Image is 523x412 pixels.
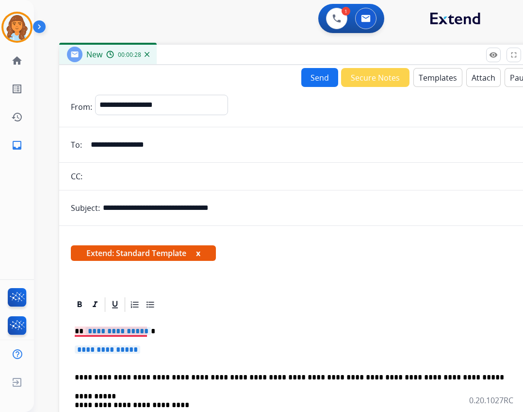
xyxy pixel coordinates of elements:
[71,171,82,182] p: CC:
[71,139,82,151] p: To:
[466,68,501,87] button: Attach
[71,101,92,113] p: From:
[469,395,513,406] p: 0.20.1027RC
[11,111,23,123] mat-icon: history
[342,7,350,16] div: 1
[196,247,200,259] button: x
[118,51,141,59] span: 00:00:28
[3,14,31,41] img: avatar
[71,245,216,261] span: Extend: Standard Template
[413,68,462,87] button: Templates
[128,297,142,312] div: Ordered List
[88,297,102,312] div: Italic
[71,202,100,214] p: Subject:
[341,68,409,87] button: Secure Notes
[72,297,87,312] div: Bold
[108,297,122,312] div: Underline
[489,51,498,59] mat-icon: remove_red_eye
[11,139,23,151] mat-icon: inbox
[301,68,338,87] button: Send
[11,55,23,67] mat-icon: home
[86,49,102,60] span: New
[61,43,500,62] h2: Emails
[509,51,518,59] mat-icon: fullscreen
[143,297,158,312] div: Bullet List
[11,83,23,95] mat-icon: list_alt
